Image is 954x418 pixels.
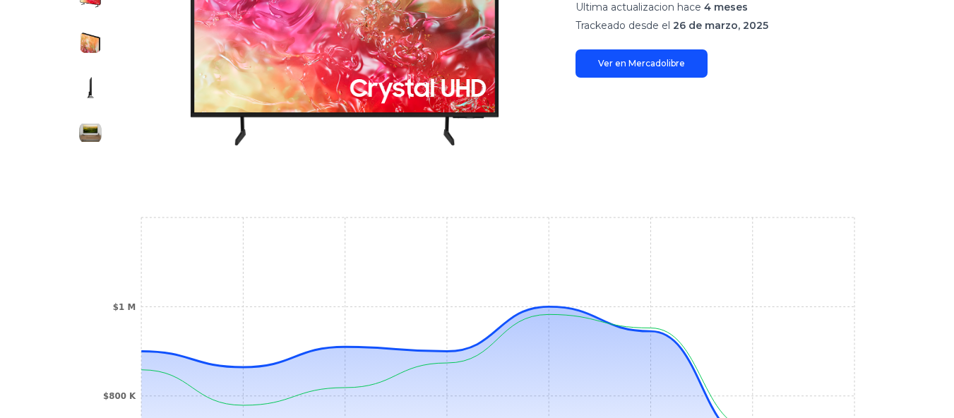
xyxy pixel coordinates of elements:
[79,76,102,99] img: 55'' Crystal Uhd 4k Du7000
[673,19,768,32] span: 26 de marzo, 2025
[576,1,701,13] span: Ultima actualizacion hace
[103,391,136,401] tspan: $800 K
[576,19,670,32] span: Trackeado desde el
[576,49,708,78] a: Ver en Mercadolibre
[704,1,748,13] span: 4 meses
[79,31,102,54] img: 55'' Crystal Uhd 4k Du7000
[113,302,136,312] tspan: $1 M
[79,121,102,144] img: 55'' Crystal Uhd 4k Du7000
